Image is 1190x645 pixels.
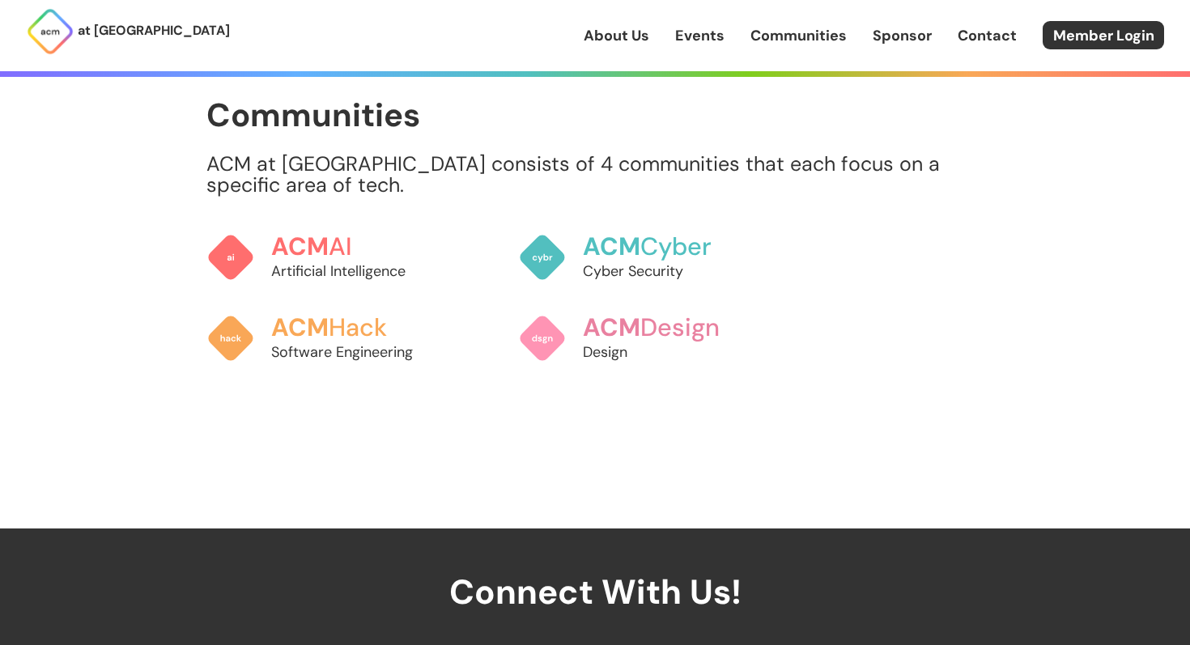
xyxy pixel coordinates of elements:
[206,154,984,196] p: ACM at [GEOGRAPHIC_DATA] consists of 4 communities that each focus on a specific area of tech.
[206,314,255,363] img: ACM Hack
[583,261,753,282] p: Cyber Security
[518,314,567,363] img: ACM Design
[583,231,640,262] span: ACM
[271,342,441,363] p: Software Engineering
[206,298,441,379] a: ACMHackSoftware Engineering
[271,312,329,343] span: ACM
[518,298,753,379] a: ACMDesignDesign
[583,312,640,343] span: ACM
[583,233,753,261] h3: Cyber
[750,25,847,46] a: Communities
[206,233,255,282] img: ACM AI
[271,233,441,261] h3: AI
[26,7,74,56] img: ACM Logo
[206,217,441,298] a: ACMAIArtificial Intelligence
[271,231,329,262] span: ACM
[583,342,753,363] p: Design
[873,25,932,46] a: Sponsor
[78,20,230,41] p: at [GEOGRAPHIC_DATA]
[206,97,984,133] h1: Communities
[518,233,567,282] img: ACM Cyber
[583,314,753,342] h3: Design
[26,7,230,56] a: at [GEOGRAPHIC_DATA]
[518,217,753,298] a: ACMCyberCyber Security
[958,25,1017,46] a: Contact
[675,25,725,46] a: Events
[584,25,649,46] a: About Us
[286,528,904,611] h2: Connect With Us!
[1043,21,1164,49] a: Member Login
[271,261,441,282] p: Artificial Intelligence
[271,314,441,342] h3: Hack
